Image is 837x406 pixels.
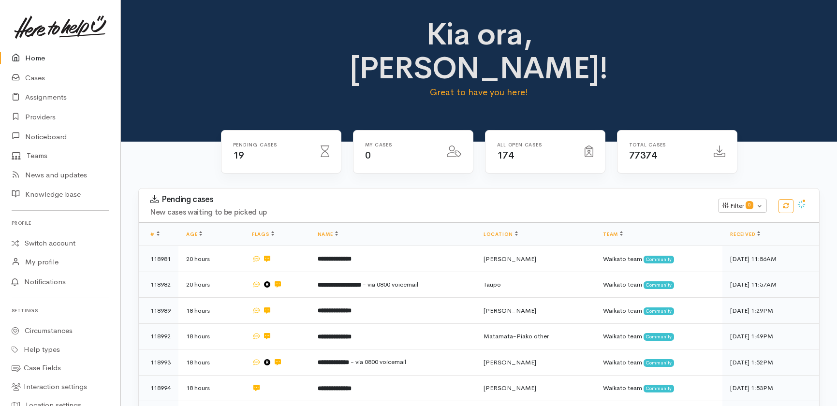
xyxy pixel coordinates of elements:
span: Community [644,385,674,392]
h1: Kia ora, [PERSON_NAME]! [311,17,646,86]
a: Received [730,231,760,237]
span: - via 0800 voicemail [351,358,406,366]
h6: All Open cases [497,142,573,147]
td: Waikato team [595,298,722,324]
span: [PERSON_NAME] [484,384,536,392]
h6: My cases [365,142,435,147]
span: 77374 [629,149,657,161]
td: Waikato team [595,246,722,272]
h3: Pending cases [150,195,706,204]
a: # [150,231,160,237]
td: 18 hours [178,298,244,324]
td: 20 hours [178,272,244,298]
a: Team [603,231,623,237]
td: 118989 [139,298,178,324]
span: Community [644,307,674,315]
td: Waikato team [595,375,722,401]
span: Community [644,256,674,263]
button: Filter0 [718,199,767,213]
td: [DATE] 1:53PM [722,375,819,401]
h4: New cases waiting to be picked up [150,208,706,217]
a: Age [186,231,202,237]
td: 118992 [139,323,178,349]
td: 18 hours [178,349,244,376]
h6: Profile [12,217,109,230]
span: 19 [233,149,244,161]
a: Name [318,231,338,237]
td: [DATE] 1:52PM [722,349,819,376]
td: 18 hours [178,323,244,349]
span: 174 [497,149,514,161]
span: [PERSON_NAME] [484,358,536,366]
h6: Pending cases [233,142,309,147]
span: Community [644,281,674,289]
td: Waikato team [595,272,722,298]
span: 0 [365,149,371,161]
a: Flags [252,231,274,237]
p: Great to have you here! [311,86,646,99]
td: 118982 [139,272,178,298]
td: [DATE] 11:56AM [722,246,819,272]
td: [DATE] 11:57AM [722,272,819,298]
td: [DATE] 1:29PM [722,298,819,324]
td: 118981 [139,246,178,272]
td: Waikato team [595,349,722,376]
td: 18 hours [178,375,244,401]
span: 0 [746,201,753,209]
a: Location [484,231,518,237]
h6: Settings [12,304,109,317]
span: Community [644,359,674,367]
h6: Total cases [629,142,702,147]
span: - via 0800 voicemail [363,280,418,289]
span: Community [644,333,674,341]
span: [PERSON_NAME] [484,255,536,263]
td: 118994 [139,375,178,401]
span: Taupō [484,280,501,289]
span: Matamata-Piako other [484,332,549,340]
td: [DATE] 1:49PM [722,323,819,349]
td: Waikato team [595,323,722,349]
td: 118993 [139,349,178,376]
span: [PERSON_NAME] [484,306,536,315]
td: 20 hours [178,246,244,272]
